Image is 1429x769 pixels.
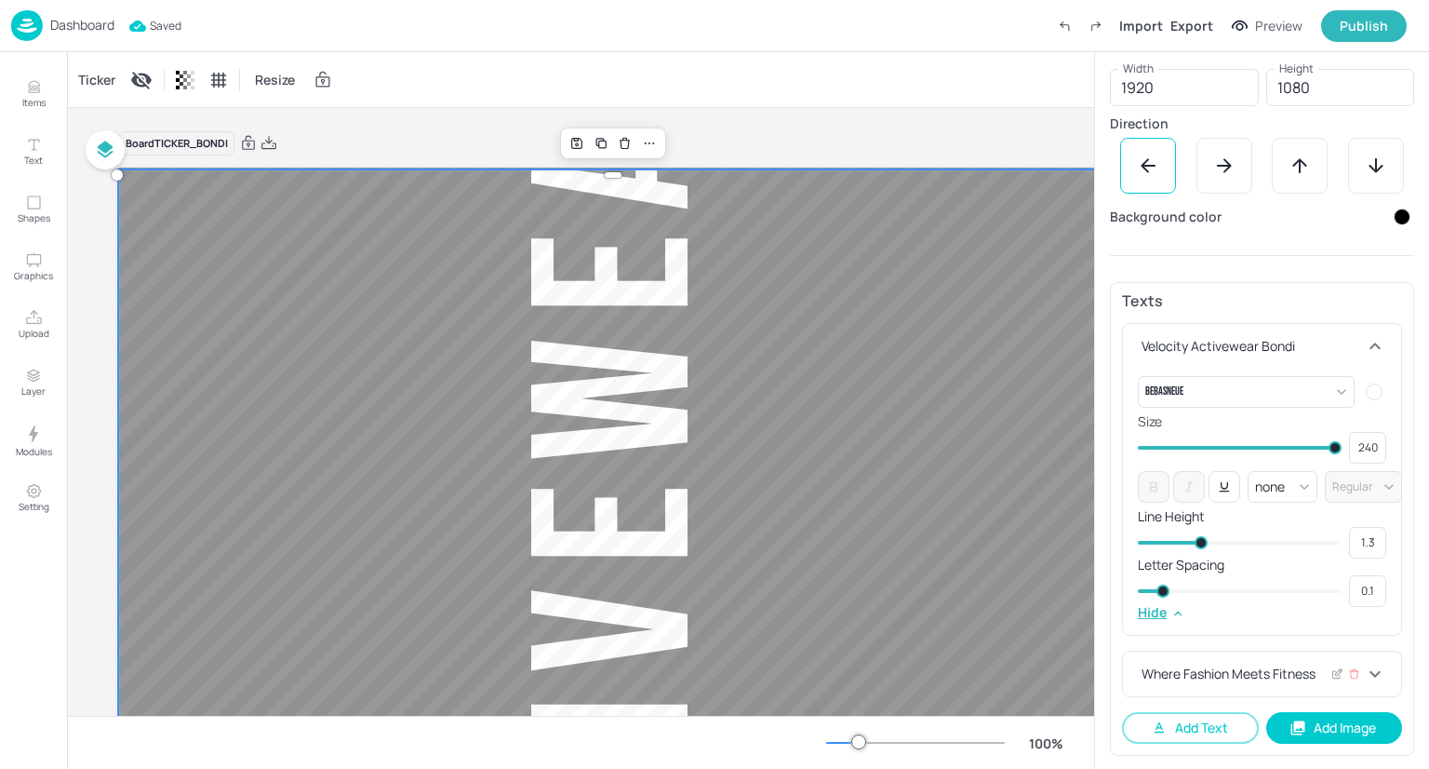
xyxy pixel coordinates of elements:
div: BebasNeue [1138,372,1355,411]
div: Export [1170,16,1213,35]
p: Line Height [1138,510,1386,523]
div: Publish [1340,16,1388,36]
div: Duplicate [589,131,613,155]
label: Height [1279,61,1314,76]
button: Add Image [1266,712,1403,744]
label: Redo (Ctrl + Y) [1080,10,1112,42]
button: Preview [1221,12,1314,40]
div: Ticker [74,65,119,95]
div: Regular [1325,468,1402,506]
button: Add Text [1122,712,1259,744]
p: Size: [1110,40,1414,53]
p: Hide [1138,607,1167,620]
span: Resize [251,70,299,89]
div: none [1255,474,1288,500]
p: Dashboard [50,19,114,32]
div: Where Fashion Meets Fitness [1123,652,1401,696]
div: Display condition [127,65,156,95]
div: Where Fashion Meets Fitness [1138,664,1364,683]
div: Board TICKER_BONDI [119,131,234,156]
img: logo-86c26b7e.jpg [11,10,43,41]
p: Texts [1122,294,1402,307]
label: Width [1123,61,1154,76]
button: Publish [1321,10,1407,42]
div: Velocity Activewear Bondi [1138,336,1364,356]
p: Letter Spacing [1138,559,1386,572]
p: Background color [1110,210,1222,223]
div: Import [1119,16,1163,35]
div: Delete [613,131,637,155]
div: Velocity Activewear Bondi [1123,324,1401,369]
p: Direction [1110,117,1414,130]
div: 100 % [1023,734,1068,753]
div: Save Layout [565,131,589,155]
div: none [1248,468,1317,506]
span: Saved [129,17,181,35]
label: Undo (Ctrl + Z) [1048,10,1080,42]
p: Size [1138,415,1386,428]
div: Preview [1255,16,1302,36]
